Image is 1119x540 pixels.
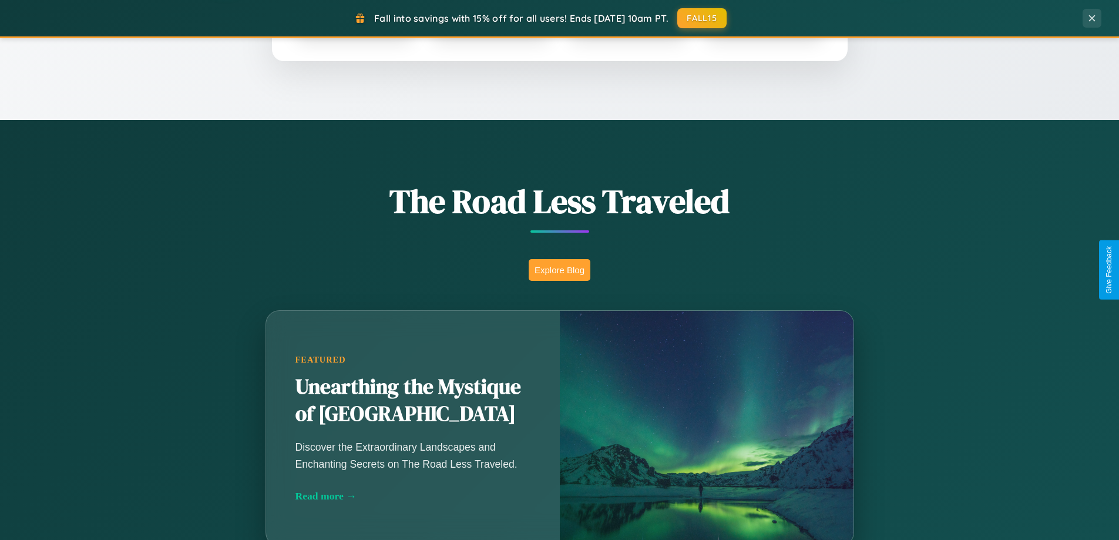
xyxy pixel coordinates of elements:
button: FALL15 [677,8,727,28]
div: Featured [295,355,530,365]
span: Fall into savings with 15% off for all users! Ends [DATE] 10am PT. [374,12,668,24]
h2: Unearthing the Mystique of [GEOGRAPHIC_DATA] [295,374,530,428]
button: Explore Blog [529,259,590,281]
div: Give Feedback [1105,246,1113,294]
div: Read more → [295,490,530,502]
h1: The Road Less Traveled [207,179,912,224]
p: Discover the Extraordinary Landscapes and Enchanting Secrets on The Road Less Traveled. [295,439,530,472]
